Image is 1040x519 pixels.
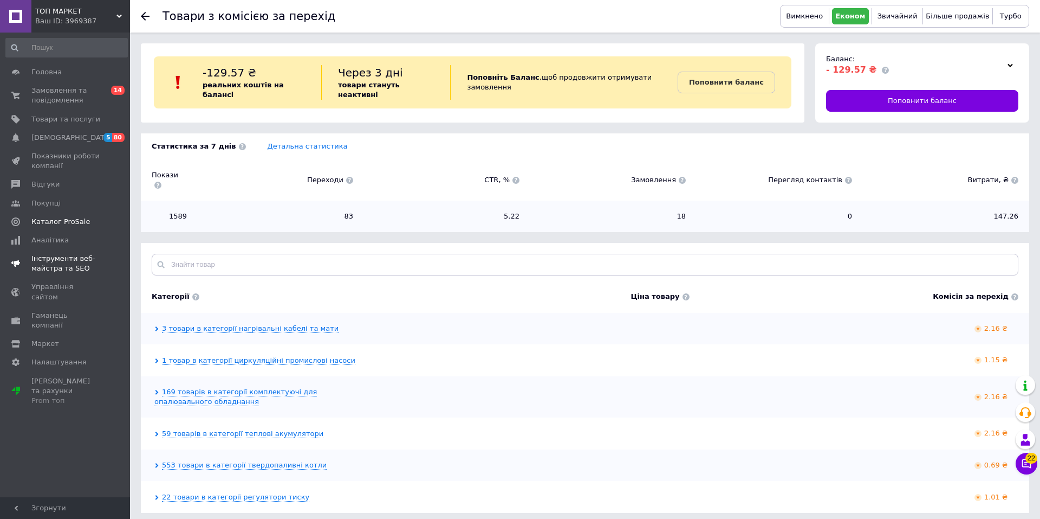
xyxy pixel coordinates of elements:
button: Звичайний [875,8,920,24]
span: Гаманець компанії [31,311,100,330]
a: 169 товарів в категорії комплектуючі для опалювального обладнання [154,388,317,406]
span: 5 [103,133,112,142]
div: Prom топ [31,396,100,406]
b: Поповніть Баланс [467,73,539,81]
a: 1 товар в категорії циркуляційні промислові насоси [162,356,355,365]
input: Знайти товар [152,254,1018,275]
span: Турбо [1000,12,1022,20]
span: Через 3 дні [338,66,403,79]
span: 1.01 ₴ [984,493,1007,501]
img: arrow [974,430,981,437]
span: Налаштування [31,357,87,367]
span: 2.16 ₴ [984,324,1007,332]
span: Замовлення [530,175,686,185]
button: Більше продажів [926,8,989,24]
span: 22 [1025,450,1037,460]
a: 553 товари в категорії твердопаливні котли [162,461,327,470]
span: 0.69 ₴ [984,461,1007,469]
span: Інструменти веб-майстра та SEO [31,254,100,273]
button: Економ [832,8,869,24]
span: 1589 [152,212,187,221]
b: товари стануть неактивні [338,81,400,99]
span: Покази [152,170,187,190]
span: 0 [697,212,852,221]
img: arrow [974,357,981,364]
span: 147.26 [863,212,1018,221]
span: Перегляд контактів [697,175,852,185]
span: CTR, % [364,175,519,185]
span: 1.15 ₴ [984,356,1007,364]
span: Більше продажів [926,12,989,20]
button: Чат з покупцем22 [1016,453,1037,475]
span: Переходи [198,175,353,185]
a: 3 товари в категорії нагрівальні кабелі та мати [162,324,339,333]
span: ТОП МАРКЕТ [35,7,116,16]
span: - 129.57 ₴ [826,65,876,75]
a: Поповнити баланс [678,72,775,93]
img: arrow [974,394,981,401]
span: 18 [530,212,686,221]
span: Комісія за перехід [933,292,1009,302]
a: Поповнити баланс [826,90,1018,112]
div: Ваш ID: 3969387 [35,16,130,26]
img: arrow [974,494,981,501]
span: [DEMOGRAPHIC_DATA] [31,133,112,143]
a: Детальна статистика [268,142,348,150]
span: Категорії [152,292,190,302]
span: Каталог ProSale [31,217,90,227]
span: Аналітика [31,235,69,245]
img: :exclamation: [170,74,186,91]
span: 2.16 ₴ [984,429,1007,437]
img: arrow [974,325,981,332]
span: Маркет [31,339,59,349]
span: Управління сайтом [31,282,100,302]
button: Вимкнено [783,8,826,24]
span: Покупці [31,198,61,208]
span: Товари та послуги [31,114,100,124]
input: Пошук [5,38,128,57]
span: Поповнити баланс [888,96,957,106]
span: Замовлення та повідомлення [31,86,100,105]
span: Головна [31,67,62,77]
div: , щоб продовжити отримувати замовлення [450,65,677,100]
button: Турбо [996,8,1026,24]
span: Статистика за 7 днів [152,142,246,151]
span: Показники роботи компанії [31,151,100,171]
span: Витрати, ₴ [863,175,1018,185]
span: [PERSON_NAME] та рахунки [31,376,100,406]
span: Баланс: [826,55,855,63]
span: Вимкнено [786,12,823,20]
span: -129.57 ₴ [203,66,256,79]
div: Повернутися назад [141,12,149,21]
div: Товари з комісією за перехід [162,11,335,22]
a: 22 товари в категорії регулятори тиску [162,493,309,502]
span: Ціна товару [630,292,679,302]
span: Економ [835,12,865,20]
span: 14 [111,86,125,95]
a: 59 товарів в категорії теплові акумулятори [162,430,323,438]
span: 2.16 ₴ [984,393,1007,401]
span: 5.22 [364,212,519,221]
img: arrow [974,462,981,469]
b: Поповнити баланс [689,78,764,86]
span: 83 [198,212,353,221]
span: 80 [112,133,125,142]
b: реальних коштів на балансі [203,81,284,99]
span: Звичайний [877,12,918,20]
span: Відгуки [31,180,60,189]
